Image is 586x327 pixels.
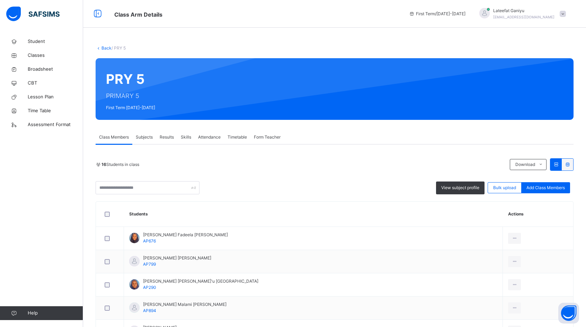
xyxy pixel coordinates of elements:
[441,185,479,191] span: View subject profile
[112,45,126,51] span: / PRY 5
[28,121,83,128] span: Assessment Format
[472,8,569,20] div: LateefatGaniyu
[136,134,153,140] span: Subjects
[493,15,554,19] span: [EMAIL_ADDRESS][DOMAIN_NAME]
[99,134,129,140] span: Class Members
[28,80,83,87] span: CBT
[28,94,83,100] span: Lesson Plan
[160,134,174,140] span: Results
[228,134,247,140] span: Timetable
[143,278,258,284] span: [PERSON_NAME] [PERSON_NAME]'u [GEOGRAPHIC_DATA]
[28,107,83,114] span: Time Table
[143,238,156,244] span: AP676
[558,303,579,324] button: Open asap
[101,161,139,168] span: Students in class
[181,134,191,140] span: Skills
[6,7,60,21] img: safsims
[143,301,227,308] span: [PERSON_NAME] Malami [PERSON_NAME]
[143,308,156,313] span: AP894
[28,310,83,317] span: Help
[143,232,228,238] span: [PERSON_NAME] Fadeela [PERSON_NAME]
[124,202,503,227] th: Students
[101,45,112,51] a: Back
[409,11,465,17] span: session/term information
[143,262,156,267] span: AP799
[515,161,535,168] span: Download
[493,8,554,14] span: Lateefat Ganiyu
[28,38,83,45] span: Student
[28,66,83,73] span: Broadsheet
[198,134,221,140] span: Attendance
[143,285,156,290] span: AP290
[114,11,162,18] span: Class Arm Details
[101,162,106,167] b: 16
[493,185,516,191] span: Bulk upload
[143,255,211,261] span: [PERSON_NAME] [PERSON_NAME]
[254,134,281,140] span: Form Teacher
[526,185,565,191] span: Add Class Members
[503,202,573,227] th: Actions
[28,52,83,59] span: Classes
